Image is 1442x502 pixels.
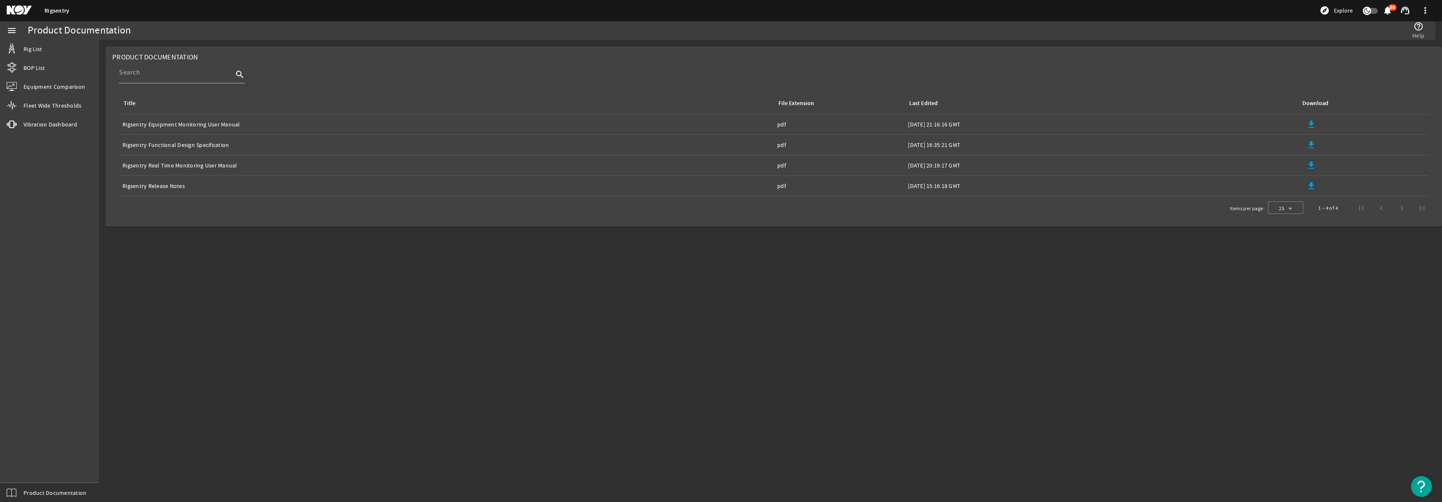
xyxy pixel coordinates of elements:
[908,99,1291,108] div: Last Edited
[124,99,135,108] div: Title
[1411,476,1432,497] button: Open Resource Center
[44,7,69,15] a: Rigsentry
[777,161,901,170] div: pdf
[908,141,1294,149] div: [DATE] 16:35:21 GMT
[1413,21,1424,31] mat-icon: help_outline
[122,161,770,170] div: Rigsentry Real Time Monitoring User Manual
[1400,5,1410,15] mat-icon: support_agent
[1302,99,1328,108] div: Download
[23,64,45,72] span: BOP List
[1383,6,1392,15] button: 86
[23,82,85,91] span: Equipment Comparison
[1320,5,1330,15] mat-icon: explore
[908,182,1294,190] div: [DATE] 15:16:18 GMT
[908,161,1294,170] div: [DATE] 20:19:17 GMT
[1306,119,1316,129] mat-icon: file_download
[1306,140,1316,150] mat-icon: file_download
[122,141,770,149] div: Rigsentry Functional Design Specification
[122,99,767,108] div: Title
[909,99,938,108] div: Last Edited
[112,53,198,62] span: Product Documentation
[122,120,770,129] div: Rigsentry Equipment Monitoring User Manual
[1306,181,1316,191] mat-icon: file_download
[777,141,901,149] div: pdf
[777,99,898,108] div: File Extension
[23,101,81,110] span: Fleet Wide Thresholds
[23,489,86,497] span: Product Documentation
[1318,204,1338,212] div: 1 – 4 of 4
[778,99,814,108] div: File Extension
[1316,4,1356,17] button: Explore
[122,182,770,190] div: Rigsentry Release Notes
[908,120,1294,129] div: [DATE] 21:16:16 GMT
[777,120,901,129] div: pdf
[1415,0,1435,21] button: more_vert
[28,26,131,35] div: Product Documentation
[1334,6,1353,15] span: Explore
[777,182,901,190] div: pdf
[7,26,17,36] mat-icon: menu
[1382,5,1393,15] mat-icon: notifications
[23,45,42,53] span: Rig List
[7,119,17,129] mat-icon: vibration
[23,120,77,129] span: Vibration Dashboard
[119,67,233,77] input: Search
[1230,204,1265,213] div: Items per page:
[235,70,245,80] i: search
[1412,31,1424,40] span: Help
[1306,160,1316,170] mat-icon: file_download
